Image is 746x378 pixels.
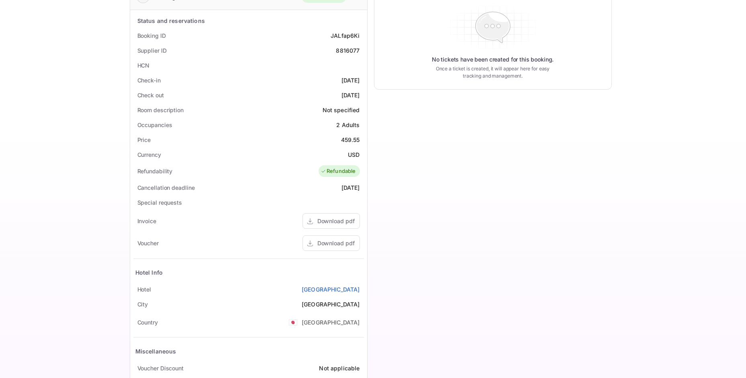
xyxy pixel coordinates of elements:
div: JALfap6Ki [331,31,360,40]
div: Status and reservations [137,16,205,25]
div: Not applicable [319,364,360,372]
div: 8816077 [336,46,360,55]
div: Hotel [137,285,151,294]
div: Hotel Info [135,268,163,277]
div: [DATE] [341,91,360,99]
div: Occupancies [137,121,172,129]
div: Refundability [137,167,173,175]
div: Country [137,318,158,327]
div: Voucher [137,239,159,247]
div: Refundable [321,167,356,175]
div: 2 Adults [336,121,360,129]
p: Once a ticket is created, it will appear here for easy tracking and management. [429,65,556,80]
div: Download pdf [317,239,355,247]
div: Price [137,136,151,144]
a: [GEOGRAPHIC_DATA] [302,285,360,294]
div: [DATE] [341,76,360,84]
div: Booking ID [137,31,166,40]
div: HCN [137,61,150,70]
div: Cancellation deadline [137,183,195,192]
div: Special requests [137,198,182,207]
div: Download pdf [317,217,355,225]
div: [GEOGRAPHIC_DATA] [302,318,360,327]
div: Not specified [323,106,360,114]
div: 459.55 [341,136,360,144]
div: [DATE] [341,183,360,192]
div: Check-in [137,76,161,84]
div: [GEOGRAPHIC_DATA] [302,300,360,308]
div: Supplier ID [137,46,167,55]
p: No tickets have been created for this booking. [432,55,554,64]
span: United States [288,315,298,329]
div: Voucher Discount [137,364,184,372]
div: Currency [137,150,161,159]
div: Check out [137,91,164,99]
div: Invoice [137,217,156,225]
div: USD [348,150,360,159]
div: Miscellaneous [135,347,176,355]
div: Room description [137,106,184,114]
div: City [137,300,148,308]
